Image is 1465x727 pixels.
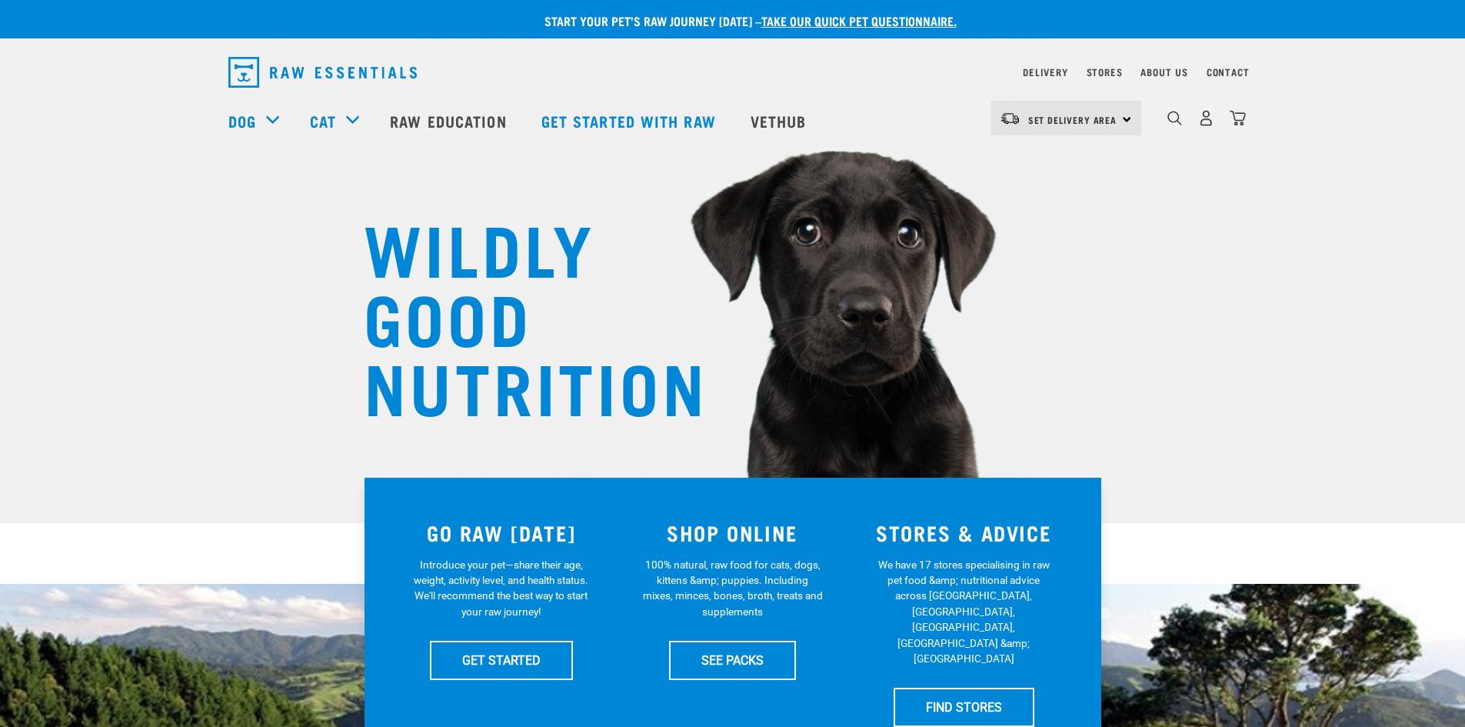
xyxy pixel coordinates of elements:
[430,641,573,679] a: GET STARTED
[1230,110,1246,126] img: home-icon@2x.png
[1167,111,1182,125] img: home-icon-1@2x.png
[1000,112,1021,125] img: van-moving.png
[626,521,839,545] h3: SHOP ONLINE
[216,51,1250,94] nav: dropdown navigation
[735,90,826,152] a: Vethub
[228,109,256,132] a: Dog
[310,109,336,132] a: Cat
[857,521,1070,545] h3: STORES & ADVICE
[1198,110,1214,126] img: user.png
[364,212,671,419] h1: WILDLY GOOD NUTRITION
[874,557,1054,667] p: We have 17 stores specialising in raw pet food &amp; nutritional advice across [GEOGRAPHIC_DATA],...
[642,557,823,620] p: 100% natural, raw food for cats, dogs, kittens &amp; puppies. Including mixes, minces, bones, bro...
[1140,69,1187,75] a: About Us
[1028,117,1117,122] span: Set Delivery Area
[395,521,608,545] h3: GO RAW [DATE]
[761,17,957,24] a: take our quick pet questionnaire.
[375,90,525,152] a: Raw Education
[526,90,735,152] a: Get started with Raw
[411,557,591,620] p: Introduce your pet—share their age, weight, activity level, and health status. We'll recommend th...
[669,641,796,679] a: SEE PACKS
[228,57,417,88] img: Raw Essentials Logo
[1087,69,1123,75] a: Stores
[894,688,1034,726] a: FIND STORES
[1023,69,1067,75] a: Delivery
[1207,69,1250,75] a: Contact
